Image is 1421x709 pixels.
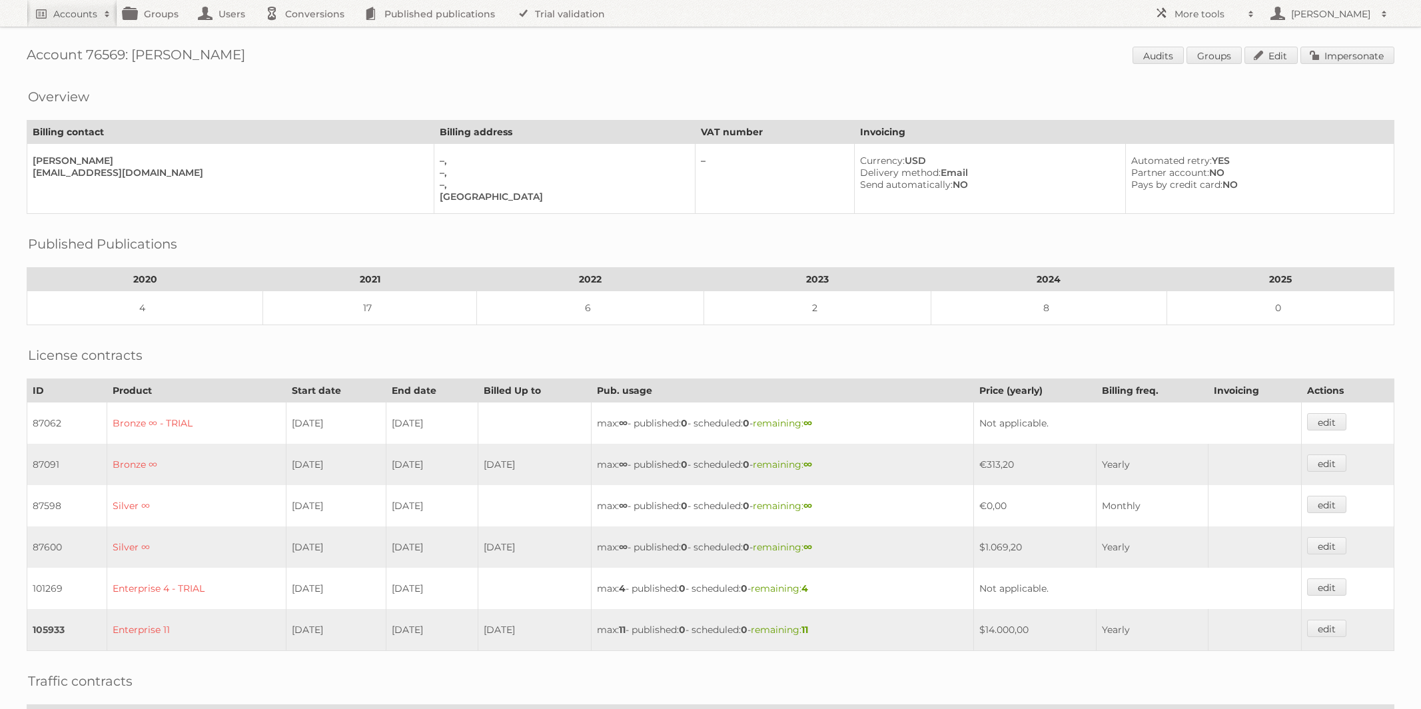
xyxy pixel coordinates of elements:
span: remaining: [753,500,812,512]
td: 17 [263,291,477,325]
td: 2 [704,291,931,325]
strong: ∞ [619,458,628,470]
td: 4 [27,291,263,325]
th: 2022 [477,268,704,291]
h1: Account 76569: [PERSON_NAME] [27,47,1394,67]
a: edit [1307,620,1346,637]
h2: Published Publications [28,234,177,254]
strong: 0 [741,582,747,594]
th: Price (yearly) [973,379,1097,402]
th: Invoicing [1208,379,1302,402]
h2: Overview [28,87,89,107]
div: USD [860,155,1115,167]
td: [DATE] [478,526,592,568]
th: Start date [286,379,386,402]
th: Product [107,379,286,402]
a: Audits [1133,47,1184,64]
strong: 4 [801,582,808,594]
td: [DATE] [286,402,386,444]
th: 2021 [263,268,477,291]
strong: 0 [681,500,688,512]
td: [DATE] [286,568,386,609]
a: Groups [1186,47,1242,64]
h2: [PERSON_NAME] [1288,7,1374,21]
th: ID [27,379,107,402]
strong: ∞ [619,500,628,512]
td: [DATE] [286,444,386,485]
span: Pays by credit card: [1131,179,1222,191]
td: 87091 [27,444,107,485]
td: [DATE] [386,444,478,485]
td: [DATE] [386,609,478,651]
th: Billing contact [27,121,434,144]
div: –, [440,167,684,179]
th: VAT number [696,121,855,144]
div: [PERSON_NAME] [33,155,423,167]
td: max: - published: - scheduled: - [592,444,974,485]
div: NO [860,179,1115,191]
td: 105933 [27,609,107,651]
td: Yearly [1097,609,1208,651]
th: End date [386,379,478,402]
span: remaining: [753,541,812,553]
a: Impersonate [1300,47,1394,64]
div: NO [1131,167,1383,179]
div: Email [860,167,1115,179]
td: max: - published: - scheduled: - [592,568,974,609]
span: Automated retry: [1131,155,1212,167]
td: 87062 [27,402,107,444]
td: €0,00 [973,485,1097,526]
h2: License contracts [28,345,143,365]
strong: ∞ [619,417,628,429]
td: Not applicable. [973,402,1302,444]
strong: ∞ [619,541,628,553]
td: [DATE] [286,526,386,568]
strong: 0 [679,624,686,636]
a: edit [1307,496,1346,513]
strong: 0 [743,458,749,470]
strong: 0 [681,458,688,470]
span: remaining: [753,458,812,470]
td: [DATE] [286,609,386,651]
td: 101269 [27,568,107,609]
td: [DATE] [386,526,478,568]
h2: More tools [1175,7,1241,21]
strong: ∞ [803,541,812,553]
td: Enterprise 4 - TRIAL [107,568,286,609]
td: [DATE] [386,402,478,444]
strong: 11 [619,624,626,636]
strong: 0 [743,500,749,512]
div: [GEOGRAPHIC_DATA] [440,191,684,203]
td: Bronze ∞ [107,444,286,485]
td: 0 [1167,291,1394,325]
td: 8 [931,291,1167,325]
td: 6 [477,291,704,325]
th: 2023 [704,268,931,291]
span: remaining: [753,417,812,429]
strong: 0 [741,624,747,636]
span: Currency: [860,155,905,167]
h2: Traffic contracts [28,671,133,691]
td: max: - published: - scheduled: - [592,609,974,651]
strong: 11 [801,624,808,636]
th: Billing address [434,121,696,144]
td: Not applicable. [973,568,1302,609]
div: YES [1131,155,1383,167]
div: –, [440,179,684,191]
td: Enterprise 11 [107,609,286,651]
td: Silver ∞ [107,526,286,568]
a: edit [1307,537,1346,554]
span: Send automatically: [860,179,953,191]
strong: ∞ [803,417,812,429]
td: [DATE] [478,444,592,485]
span: remaining: [751,582,808,594]
strong: 0 [743,417,749,429]
strong: 4 [619,582,626,594]
strong: 0 [681,417,688,429]
td: Silver ∞ [107,485,286,526]
td: $1.069,20 [973,526,1097,568]
th: Invoicing [855,121,1394,144]
td: €313,20 [973,444,1097,485]
strong: ∞ [803,458,812,470]
td: [DATE] [286,485,386,526]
